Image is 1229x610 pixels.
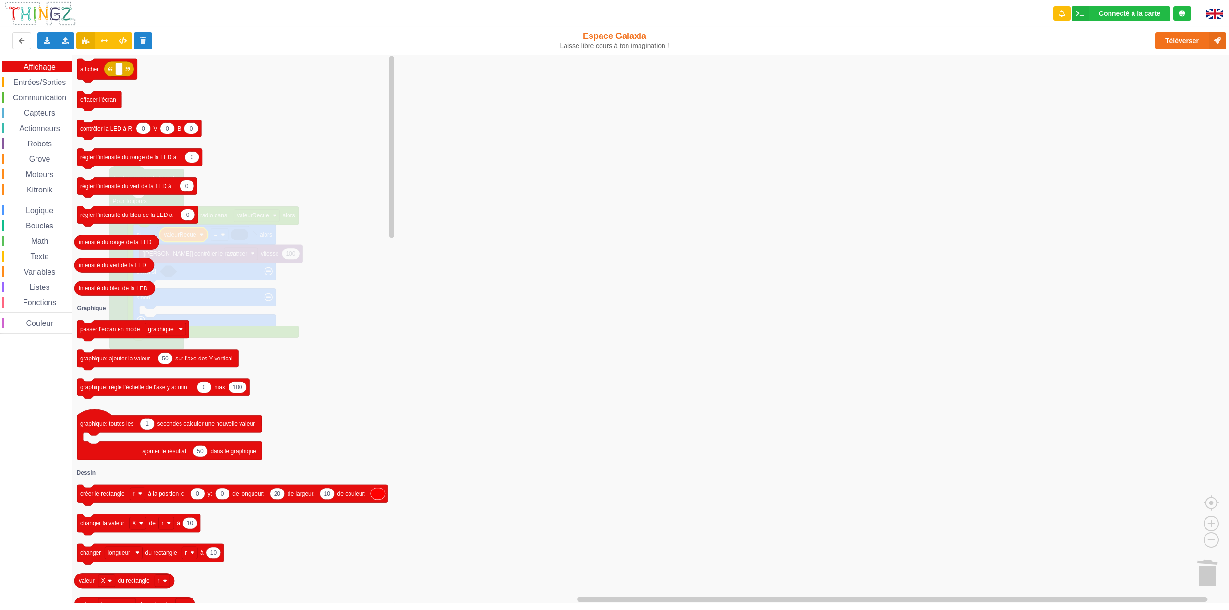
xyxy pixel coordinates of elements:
[1155,32,1226,49] button: Téléverser
[506,31,724,50] div: Espace Galaxia
[80,550,101,556] text: changer
[145,550,177,556] text: du rectangle
[186,211,190,218] text: 0
[12,78,67,86] span: Entrées/Sorties
[24,206,55,215] span: Logique
[148,326,174,333] text: graphique
[29,252,50,261] span: Texte
[79,262,146,268] text: intensité du vert de la LED
[80,182,171,189] text: régler l'intensité du vert de la LED à
[175,355,232,362] text: sur l'axe des Y vertical
[203,384,206,391] text: 0
[200,550,204,556] text: à
[26,140,53,148] span: Robots
[232,490,265,497] text: de longueur:
[1173,6,1191,21] div: Tu es connecté au serveur de création de Thingz
[23,109,57,117] span: Capteurs
[190,125,193,132] text: 0
[210,448,256,455] text: dans le graphique
[79,577,95,584] text: valeur
[149,520,156,526] text: de
[232,384,242,391] text: 100
[190,154,193,160] text: 0
[210,550,217,556] text: 10
[80,490,125,497] text: créer le rectangle
[79,239,152,245] text: intensité du rouge de la LED
[80,520,124,526] text: changer la valeur
[80,384,187,391] text: graphique: règle l'échelle de l'axe y à: min
[324,490,330,497] text: 10
[133,490,134,497] text: r
[30,237,50,245] span: Math
[4,1,76,26] img: thingz_logo.png
[12,94,68,102] span: Communication
[80,66,99,72] text: afficher
[166,125,169,132] text: 0
[24,222,55,230] span: Boucles
[79,285,148,291] text: intensité du bleu de la LED
[274,490,281,497] text: 20
[161,520,163,526] text: r
[197,448,204,455] text: 50
[148,490,185,497] text: à la position x:
[23,268,57,276] span: Variables
[288,490,315,497] text: de largeur:
[208,490,212,497] text: y:
[337,490,366,497] text: de couleur:
[1206,9,1223,19] img: gb.png
[77,305,106,311] text: Graphique
[133,520,136,526] text: X
[506,42,724,50] div: Laisse libre cours à ton imagination !
[108,550,130,556] text: longueur
[101,577,105,584] text: X
[214,384,225,391] text: max
[80,154,177,160] text: régler l'intensité du rouge de la LED à
[142,448,187,455] text: ajouter le résultat
[196,490,199,497] text: 0
[22,63,57,71] span: Affichage
[80,211,173,218] text: régler l'intensité du bleu de la LED à
[142,125,145,132] text: 0
[118,577,150,584] text: du rectangle
[154,125,157,132] text: V
[80,355,150,362] text: graphique: ajouter la valeur
[25,319,55,327] span: Couleur
[24,170,55,179] span: Moteurs
[80,96,116,103] text: effacer l'écran
[18,124,61,132] span: Actionneurs
[187,520,193,526] text: 10
[1072,6,1170,21] div: Ta base fonctionne bien !
[22,299,58,307] span: Fonctions
[28,283,51,291] span: Listes
[28,155,52,163] span: Grove
[80,125,132,132] text: contrôler la LED à R
[221,490,224,497] text: 0
[157,577,159,584] text: r
[25,186,54,194] span: Kitronik
[80,326,140,333] text: passer l'écran en mode
[185,550,187,556] text: r
[77,469,96,476] text: Dessin
[145,420,149,427] text: 1
[162,355,169,362] text: 50
[185,182,189,189] text: 0
[177,520,180,526] text: à
[178,125,181,132] text: B
[80,420,133,427] text: graphique: toutes les
[157,420,255,427] text: secondes calculer une nouvelle valeur
[1099,10,1160,17] div: Connecté à la carte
